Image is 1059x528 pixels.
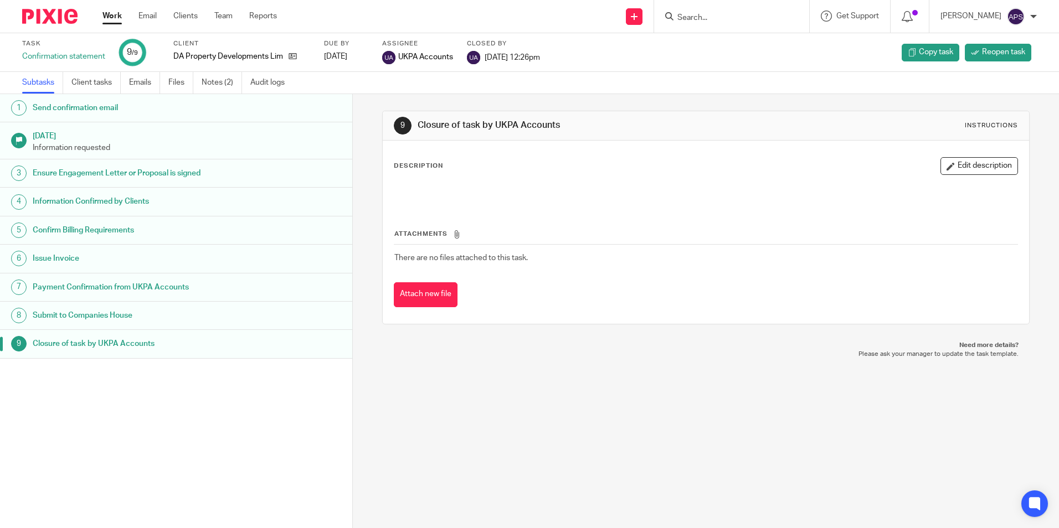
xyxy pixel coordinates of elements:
span: Get Support [836,12,879,20]
a: Client tasks [71,72,121,94]
h1: Confirm Billing Requirements [33,222,239,239]
a: Team [214,11,233,22]
label: Due by [324,39,368,48]
span: Attachments [394,231,448,237]
span: There are no files attached to this task. [394,254,528,262]
label: Task [22,39,105,48]
a: Emails [129,72,160,94]
h1: Issue Invoice [33,250,239,267]
a: Clients [173,11,198,22]
div: Instructions [965,121,1018,130]
h1: Information Confirmed by Clients [33,193,239,210]
p: [PERSON_NAME] [940,11,1001,22]
span: Copy task [919,46,953,58]
a: Work [102,11,122,22]
label: Assignee [382,39,453,48]
div: 5 [11,222,27,238]
button: Edit description [940,157,1018,175]
p: Please ask your manager to update the task template. [393,350,1018,359]
div: Confirmation statement [22,51,105,62]
span: UKPA Accounts [398,51,453,63]
h1: Submit to Companies House [33,307,239,324]
img: svg%3E [382,51,395,64]
div: 9 [394,117,412,134]
span: [DATE] 12:26pm [485,53,540,61]
h1: Closure of task by UKPA Accounts [33,335,239,352]
a: Reports [249,11,277,22]
div: 9 [11,336,27,351]
p: Description [394,162,443,170]
button: Attach new file [394,282,457,307]
h1: Closure of task by UKPA Accounts [418,120,729,131]
div: 9 [127,46,138,59]
img: Pixie [22,9,78,24]
p: Information requested [33,142,342,153]
div: 7 [11,279,27,295]
label: Closed by [467,39,540,48]
a: Subtasks [22,72,63,94]
a: Files [168,72,193,94]
img: svg%3E [467,51,480,64]
div: [DATE] [324,51,368,62]
label: Client [173,39,310,48]
div: 1 [11,100,27,116]
div: 4 [11,194,27,210]
a: Audit logs [250,72,293,94]
div: 3 [11,165,27,181]
input: Search [676,13,776,23]
p: Need more details? [393,341,1018,350]
a: Reopen task [965,44,1031,61]
h1: [DATE] [33,128,342,142]
h1: Send confirmation email [33,100,239,116]
p: DA Property Developments Limited [173,51,283,62]
small: /9 [132,50,138,56]
a: Copy task [902,44,959,61]
h1: Payment Confirmation from UKPA Accounts [33,279,239,296]
span: Reopen task [982,46,1025,58]
img: svg%3E [1007,8,1025,25]
a: Email [138,11,157,22]
a: Notes (2) [202,72,242,94]
div: 8 [11,308,27,323]
h1: Ensure Engagement Letter or Proposal is signed [33,165,239,182]
div: 6 [11,251,27,266]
